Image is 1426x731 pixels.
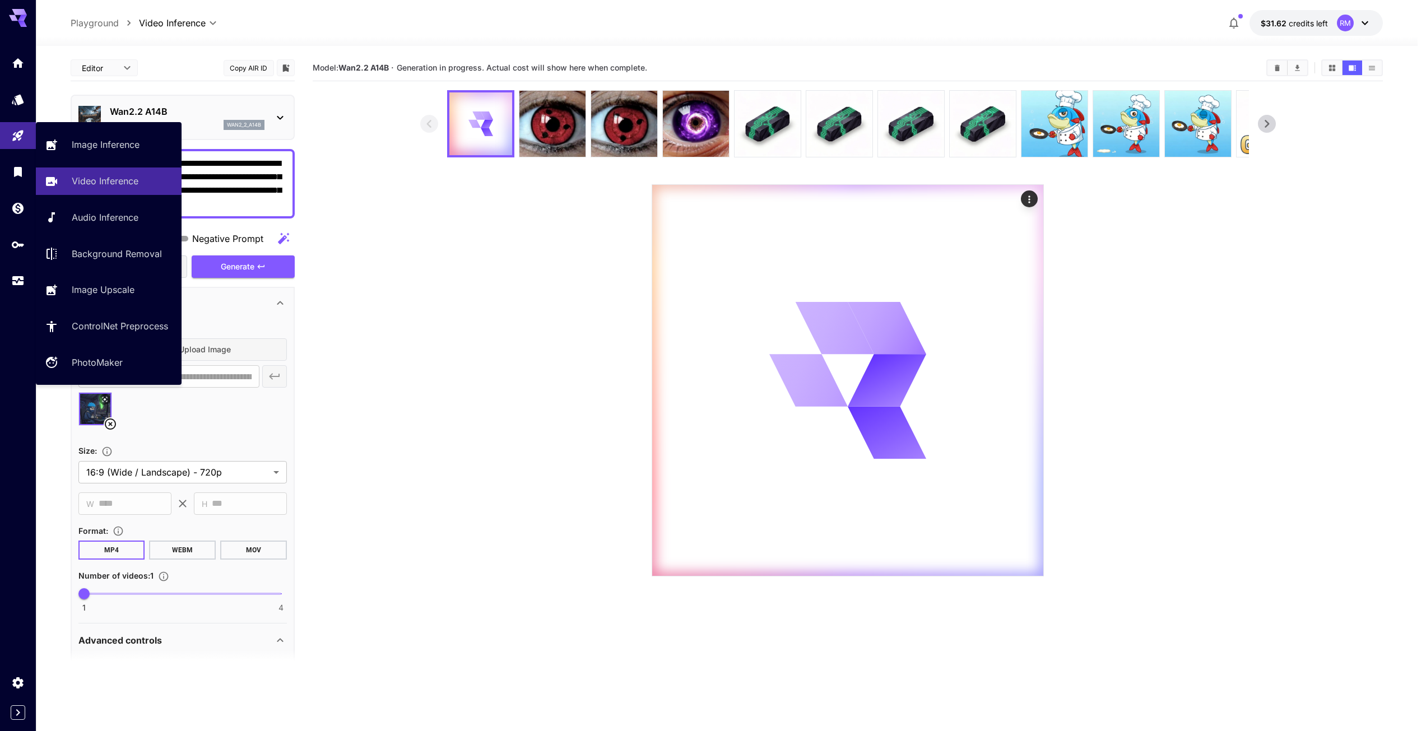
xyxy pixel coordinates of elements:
[313,63,389,72] span: Model:
[221,260,254,274] span: Generate
[36,349,182,376] a: PhotoMaker
[78,446,97,455] span: Size :
[72,356,123,369] p: PhotoMaker
[36,313,182,340] a: ControlNet Preprocess
[192,232,263,245] span: Negative Prompt
[72,138,140,151] p: Image Inference
[72,283,134,296] p: Image Upscale
[72,174,138,188] p: Video Inference
[1322,60,1342,75] button: Show media in grid view
[1321,59,1383,76] div: Show media in grid viewShow media in video viewShow media in list view
[224,60,274,76] button: Copy AIR ID
[11,56,25,70] div: Home
[1250,10,1383,36] button: $31.62452
[1165,91,1231,157] img: 6qyNlIAAAAGSURBVAMADlqNAc68YasAAAAASUVORK5CYII=
[139,16,206,30] span: Video Inference
[78,541,145,560] button: MP4
[97,446,117,457] button: Adjust the dimensions of the generated image by specifying its width and height in pixels, or sel...
[11,129,25,143] div: Playground
[78,571,154,580] span: Number of videos : 1
[78,526,108,536] span: Format :
[11,676,25,690] div: Settings
[149,541,216,560] button: WEBM
[227,121,261,129] p: wan2_2_a14b
[1021,91,1088,157] img: ytthlAAAAAZJREFUAwD30NvbU5dnyAAAAABJRU5ErkJggg==
[1289,18,1328,28] span: credits left
[281,61,291,75] button: Add to library
[1343,60,1362,75] button: Show media in video view
[397,63,647,72] span: Generation in progress. Actual cost will show here when complete.
[71,16,139,30] nav: breadcrumb
[86,497,94,510] span: W
[154,571,174,582] button: Specify how many videos to generate in a single request. Each video generation will be charged se...
[72,211,138,224] p: Audio Inference
[86,465,269,479] span: 16:9 (Wide / Landscape) - 720p
[108,525,128,537] button: Choose the file format for the output video.
[735,91,801,157] img: 35L5pUAAAAGSURBVAMAV8hL4buE360AAAAASUVORK5CYII=
[11,238,25,252] div: API Keys
[1093,91,1159,157] img: c+GsvQAAAAZJREFUAwBSIy3MX5WAigAAAABJRU5ErkJggg==
[591,91,657,157] img: xuQFsAAAAGSURBVAMAVx0tankLvv8AAAAASUVORK5CYII=
[71,16,119,30] p: Playground
[1021,190,1038,207] div: Actions
[36,240,182,267] a: Background Removal
[878,91,944,157] img: +pg7K3AAAABklEQVQDAOIdQygwC2bCAAAAAElFTkSuQmCC
[72,319,168,333] p: ControlNet Preprocess
[338,63,389,72] b: Wan2.2 A14B
[806,91,872,157] img: 9wAAAABJRU5ErkJggg==
[202,497,207,510] span: H
[11,201,25,215] div: Wallet
[110,105,264,118] p: Wan2.2 A14B
[1337,15,1354,31] div: RM
[36,167,182,195] a: Video Inference
[1237,91,1303,157] img: 9DsAAAAASUVORK5CYII=
[663,91,729,157] img: Hsf9wy0sYAAAAASUVORK5CYII=
[519,91,586,157] img: +Lsg8wAAAAGSURBVAMA1qM7NHNldZ8AAAAASUVORK5CYII=
[1267,60,1287,75] button: Clear All
[11,274,25,288] div: Usage
[1362,60,1382,75] button: Show media in list view
[391,61,394,75] p: ·
[11,705,25,720] button: Expand sidebar
[278,602,284,613] span: 4
[82,62,117,74] span: Editor
[82,602,86,613] span: 1
[72,247,162,260] p: Background Removal
[1288,60,1307,75] button: Download All
[78,634,162,647] p: Advanced controls
[11,165,25,179] div: Library
[36,276,182,304] a: Image Upscale
[36,204,182,231] a: Audio Inference
[220,541,287,560] button: MOV
[950,91,1016,157] img: qlLA1gAAAAZJREFUAwD4WMpbWrOdlgAAAABJRU5ErkJggg==
[11,92,25,106] div: Models
[1261,17,1328,29] div: $31.62452
[1261,18,1289,28] span: $31.62
[36,131,182,159] a: Image Inference
[1266,59,1308,76] div: Clear AllDownload All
